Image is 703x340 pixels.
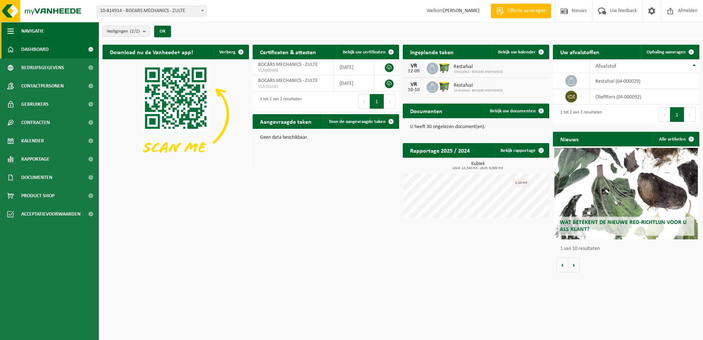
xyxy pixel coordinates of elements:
[403,143,477,157] h2: Rapportage 2025 / 2024
[370,94,384,109] button: 1
[343,50,386,55] span: Bekijk uw certificaten
[454,64,503,70] span: Restafval
[557,258,568,272] button: Vorige
[653,132,699,146] a: Alle artikelen
[21,113,50,132] span: Contracten
[406,69,421,74] div: 12-09
[21,168,52,187] span: Documenten
[492,45,548,59] a: Bekijk uw kalender
[590,89,699,105] td: oliefilters (04-000092)
[334,59,374,75] td: [DATE]
[21,77,64,95] span: Contactpersonen
[97,5,207,16] span: 10-814914 - BOCARS MECHANICS - ZULTE
[97,6,206,16] span: 10-814914 - BOCARS MECHANICS - ZULTE
[21,95,49,113] span: Gebruikers
[213,45,248,59] button: Verberg
[406,161,549,170] h3: Kubiek
[647,50,686,55] span: Ophaling aanvragen
[443,8,480,14] strong: [PERSON_NAME]
[256,93,302,109] div: 1 tot 2 van 2 resultaten
[154,26,171,37] button: OK
[219,50,235,55] span: Verberg
[684,107,696,122] button: Next
[21,205,81,223] span: Acceptatievoorwaarden
[595,63,616,69] span: Afvalstof
[560,246,696,251] p: 1 van 10 resultaten
[334,75,374,91] td: [DATE]
[513,179,529,187] div: 2,20 m3
[406,167,549,170] span: 2024: 12,340 m3 - 2025: 9,900 m3
[491,4,551,18] a: Offerte aanvragen
[454,83,503,89] span: Restafval
[553,132,586,146] h2: Nieuws
[658,107,670,122] button: Previous
[590,73,699,89] td: restafval (04-000029)
[103,59,249,169] img: Download de VHEPlus App
[410,124,542,130] p: U heeft 30 ongelezen document(en).
[438,80,451,93] img: WB-1100-HPE-GN-50
[454,70,503,74] span: 10-814914 - BOCARS MECHANICS
[21,187,55,205] span: Product Shop
[130,29,140,34] count: (2/2)
[21,59,64,77] span: Bedrijfsgegevens
[258,68,328,74] span: VLA900406
[21,150,49,168] span: Rapportage
[568,258,580,272] button: Volgende
[258,62,318,67] span: BOCARS MECHANICS - ZULTE
[260,135,392,140] p: Geen data beschikbaar.
[495,143,548,158] a: Bekijk rapportage
[403,104,450,118] h2: Documenten
[103,45,200,59] h2: Download nu de Vanheede+ app!
[21,40,49,59] span: Dashboard
[358,94,370,109] button: Previous
[403,45,461,59] h2: Ingeplande taken
[323,114,398,129] a: Toon de aangevraagde taken
[21,22,44,40] span: Navigatie
[253,114,319,128] h2: Aangevraagde taken
[490,109,536,113] span: Bekijk uw documenten
[258,84,328,90] span: VLA701581
[384,94,395,109] button: Next
[557,107,602,123] div: 1 tot 2 van 2 resultaten
[21,132,44,150] span: Kalender
[554,148,698,239] a: Wat betekent de nieuwe RED-richtlijn voor u als klant?
[329,119,386,124] span: Toon de aangevraagde taken
[560,220,687,232] span: Wat betekent de nieuwe RED-richtlijn voor u als klant?
[406,82,421,87] div: VR
[406,87,421,93] div: 10-10
[484,104,548,118] a: Bekijk uw documenten
[107,26,140,37] span: Vestigingen
[553,45,607,59] h2: Uw afvalstoffen
[406,63,421,69] div: VR
[641,45,699,59] a: Ophaling aanvragen
[258,78,318,83] span: BOCARS MECHANICS - ZULTE
[670,107,684,122] button: 1
[103,26,150,37] button: Vestigingen(2/2)
[454,89,503,93] span: 10-814914 - BOCARS MECHANICS
[253,45,323,59] h2: Certificaten & attesten
[438,61,451,74] img: WB-1100-HPE-GN-50
[506,7,547,15] span: Offerte aanvragen
[337,45,398,59] a: Bekijk uw certificaten
[498,50,536,55] span: Bekijk uw kalender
